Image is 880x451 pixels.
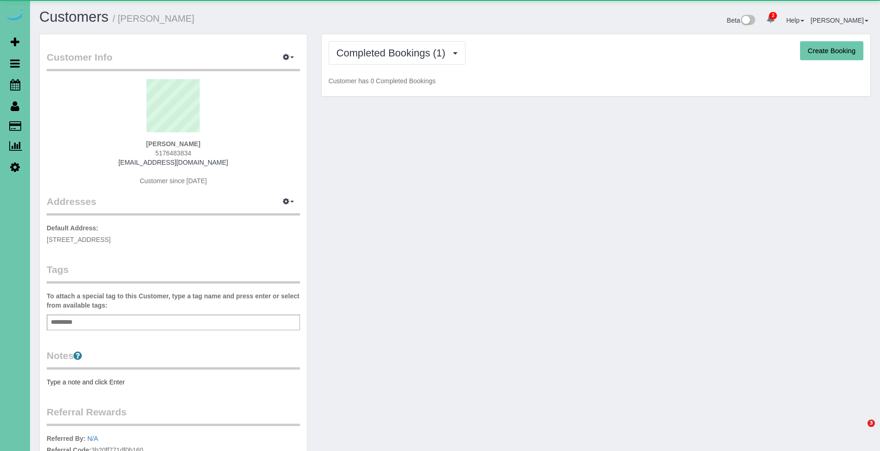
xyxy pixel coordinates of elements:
[155,149,191,157] span: 5176483834
[336,47,450,59] span: Completed Bookings (1)
[849,420,871,442] iframe: Intercom live chat
[47,349,300,370] legend: Notes
[329,41,465,65] button: Completed Bookings (1)
[740,15,755,27] img: New interface
[47,291,300,310] label: To attach a special tag to this Customer, type a tag name and press enter or select from availabl...
[800,41,863,61] button: Create Booking
[47,377,300,387] pre: Type a note and click Enter
[868,420,875,427] span: 3
[118,159,228,166] a: [EMAIL_ADDRESS][DOMAIN_NAME]
[811,17,868,24] a: [PERSON_NAME]
[47,50,300,71] legend: Customer Info
[329,76,863,86] p: Customer has 0 Completed Bookings
[727,17,756,24] a: Beta
[47,236,110,243] span: [STREET_ADDRESS]
[87,435,98,442] a: N/A
[6,9,24,22] img: Automaid Logo
[39,9,109,25] a: Customers
[113,13,195,24] small: / [PERSON_NAME]
[769,12,777,19] span: 2
[146,140,200,148] strong: [PERSON_NAME]
[47,434,86,443] label: Referred By:
[47,263,300,284] legend: Tags
[47,405,300,426] legend: Referral Rewards
[762,9,780,30] a: 2
[140,177,207,185] span: Customer since [DATE]
[47,223,98,233] label: Default Address:
[786,17,804,24] a: Help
